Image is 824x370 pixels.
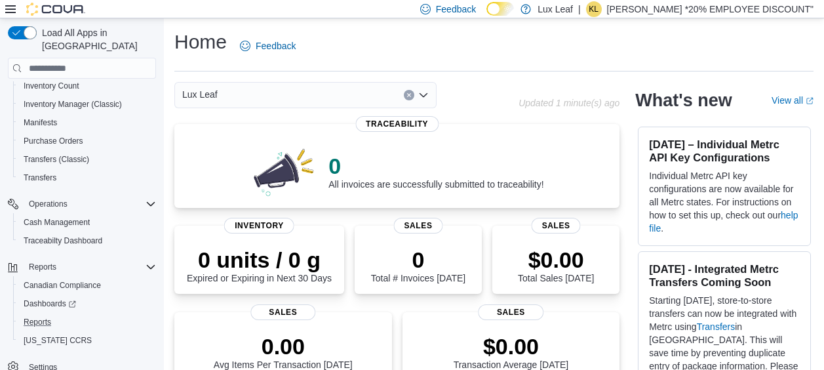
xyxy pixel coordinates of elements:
p: Lux Leaf [538,1,573,17]
button: Clear input [404,90,414,100]
button: [US_STATE] CCRS [13,331,161,350]
button: Cash Management [13,213,161,232]
h1: Home [174,29,227,55]
a: [US_STATE] CCRS [18,333,97,348]
span: Inventory Manager (Classic) [24,99,122,110]
button: Reports [24,259,62,275]
button: Manifests [13,113,161,132]
span: [US_STATE] CCRS [24,335,92,346]
span: Inventory [224,218,294,234]
span: Transfers [24,173,56,183]
a: help file [649,210,798,234]
button: Canadian Compliance [13,276,161,295]
p: $0.00 [454,333,569,360]
div: Avg Items Per Transaction [DATE] [214,333,353,370]
span: Feedback [256,39,296,52]
a: Dashboards [13,295,161,313]
span: Load All Apps in [GEOGRAPHIC_DATA] [37,26,156,52]
span: Sales [479,304,543,320]
span: Inventory Count [18,78,156,94]
span: Inventory Manager (Classic) [18,96,156,112]
span: KL [589,1,598,17]
button: Transfers (Classic) [13,150,161,169]
a: Dashboards [18,296,81,312]
span: Reports [24,259,156,275]
button: Transfers [13,169,161,187]
button: Traceabilty Dashboard [13,232,161,250]
p: [PERSON_NAME] *20% EMPLOYEE DISCOUNT" [607,1,814,17]
a: Purchase Orders [18,133,88,149]
a: Inventory Manager (Classic) [18,96,127,112]
span: Dashboards [24,298,76,309]
span: Operations [24,196,156,212]
button: Reports [13,313,161,331]
p: Updated 1 minute(s) ago [519,98,619,108]
p: 0 [371,247,465,273]
span: Cash Management [24,217,90,228]
button: Inventory Manager (Classic) [13,95,161,113]
a: Transfers [18,170,62,186]
span: Inventory Count [24,81,79,91]
span: Sales [250,304,315,320]
div: All invoices are successfully submitted to traceability! [328,153,543,190]
span: Lux Leaf [182,87,218,102]
span: Reports [24,317,51,327]
svg: External link [806,97,814,105]
span: Transfers [18,170,156,186]
a: Transfers (Classic) [18,152,94,167]
a: Traceabilty Dashboard [18,233,108,249]
span: Reports [18,314,156,330]
a: Transfers [697,321,736,332]
div: Transaction Average [DATE] [454,333,569,370]
a: Reports [18,314,56,330]
button: Purchase Orders [13,132,161,150]
span: Reports [29,262,56,272]
p: 0.00 [214,333,353,360]
span: Traceability [355,116,439,132]
p: $0.00 [518,247,594,273]
div: Total Sales [DATE] [518,247,594,283]
a: Feedback [235,33,301,59]
span: Washington CCRS [18,333,156,348]
div: Expired or Expiring in Next 30 Days [187,247,332,283]
span: Canadian Compliance [24,280,101,291]
span: Traceabilty Dashboard [24,236,102,246]
span: Manifests [18,115,156,131]
span: Sales [394,218,443,234]
a: Inventory Count [18,78,85,94]
img: Cova [26,3,85,16]
button: Reports [3,258,161,276]
span: Transfers (Classic) [18,152,156,167]
span: Cash Management [18,215,156,230]
button: Inventory Count [13,77,161,95]
h2: What's new [635,90,732,111]
span: Transfers (Classic) [24,154,89,165]
span: Operations [29,199,68,209]
p: 0 units / 0 g [187,247,332,273]
span: Purchase Orders [18,133,156,149]
button: Operations [24,196,73,212]
span: Purchase Orders [24,136,83,146]
input: Dark Mode [486,2,514,16]
span: Traceabilty Dashboard [18,233,156,249]
h3: [DATE] – Individual Metrc API Key Configurations [649,138,800,164]
p: | [578,1,581,17]
div: Krista Lanz *20% EMPLOYEE DISCOUNT" [586,1,602,17]
span: Feedback [436,3,476,16]
p: Individual Metrc API key configurations are now available for all Metrc states. For instructions ... [649,169,800,235]
img: 0 [250,145,319,197]
span: Sales [532,218,581,234]
a: View allExternal link [772,95,814,106]
a: Manifests [18,115,62,131]
h3: [DATE] - Integrated Metrc Transfers Coming Soon [649,262,800,289]
div: Total # Invoices [DATE] [371,247,465,283]
span: Dashboards [18,296,156,312]
span: Canadian Compliance [18,277,156,293]
button: Open list of options [418,90,429,100]
span: Manifests [24,117,57,128]
button: Operations [3,195,161,213]
p: 0 [328,153,543,179]
a: Cash Management [18,215,95,230]
a: Canadian Compliance [18,277,106,293]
